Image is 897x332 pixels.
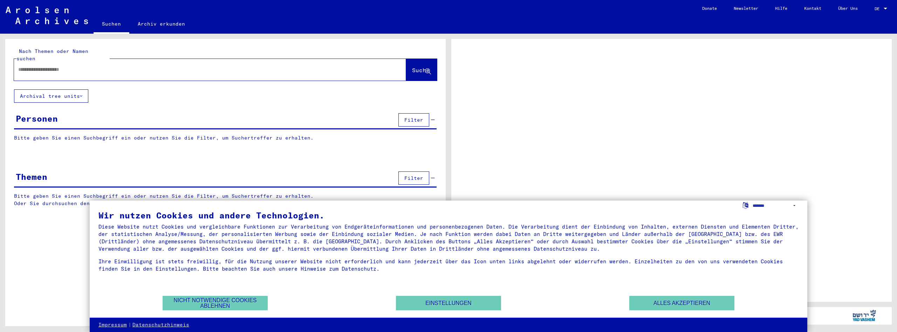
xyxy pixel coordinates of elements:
span: Suche [412,67,430,74]
button: Filter [398,171,429,185]
div: Personen [16,112,58,125]
div: Wir nutzen Cookies und andere Technologien. [98,211,799,219]
mat-label: Nach Themen oder Namen suchen [16,48,88,62]
button: Nicht notwendige Cookies ablehnen [163,296,268,310]
a: Archivbaum [90,200,121,206]
a: Archiv erkunden [129,15,193,32]
p: Bitte geben Sie einen Suchbegriff ein oder nutzen Sie die Filter, um Suchertreffer zu erhalten. [14,134,437,142]
button: Einstellungen [396,296,501,310]
div: Themen [16,170,47,183]
button: Suche [406,59,437,81]
img: Arolsen_neg.svg [6,7,88,24]
select: Sprache auswählen [753,201,799,211]
button: Filter [398,113,429,127]
span: Filter [404,117,423,123]
a: Impressum [98,321,127,328]
img: yv_logo.png [851,307,877,324]
div: Ihre Einwilligung ist stets freiwillig, für die Nutzung unserer Website nicht erforderlich und ka... [98,258,799,272]
button: Alles akzeptieren [629,296,734,310]
a: Datenschutzhinweis [132,321,189,328]
label: Sprache auswählen [742,202,749,208]
button: Archival tree units [14,89,88,103]
a: Suchen [94,15,129,34]
span: Filter [404,175,423,181]
p: Bitte geben Sie einen Suchbegriff ein oder nutzen Sie die Filter, um Suchertreffer zu erhalten. O... [14,192,437,207]
div: Diese Website nutzt Cookies und vergleichbare Funktionen zur Verarbeitung von Endgeräteinformatio... [98,223,799,252]
span: DE [875,6,882,11]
